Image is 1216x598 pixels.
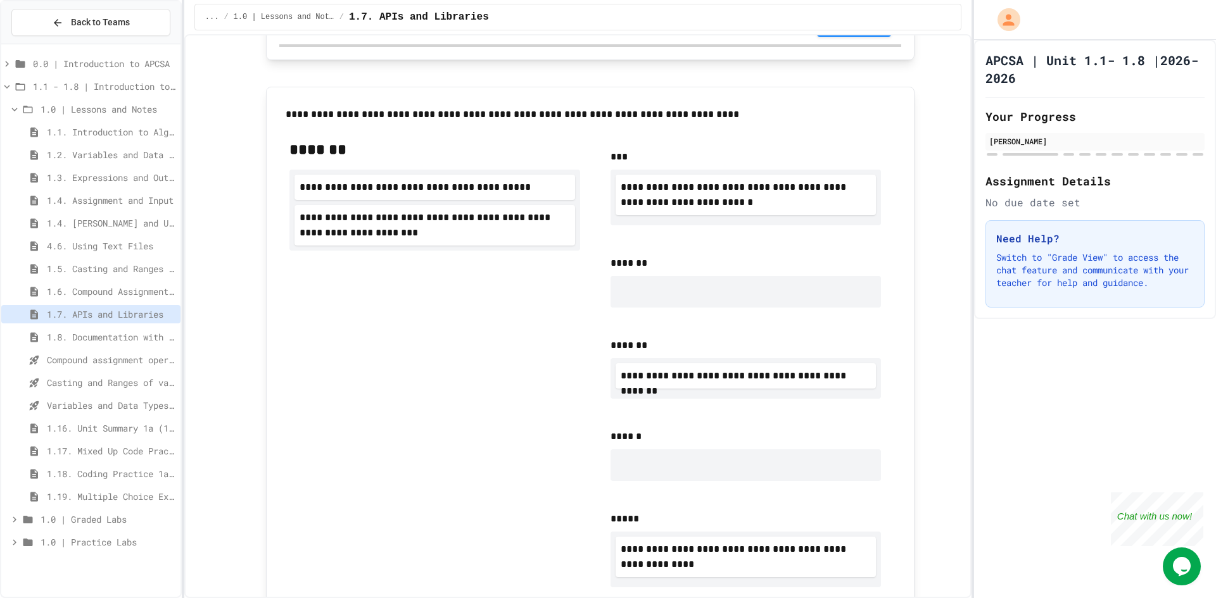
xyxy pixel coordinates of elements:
span: 1.0 | Graded Labs [41,513,175,526]
span: 1.1. Introduction to Algorithms, Programming, and Compilers [47,125,175,139]
span: / [224,12,228,22]
span: 1.18. Coding Practice 1a (1.1-1.6) [47,467,175,480]
h3: Need Help? [996,231,1194,246]
span: 1.17. Mixed Up Code Practice 1.1-1.6 [47,444,175,458]
h1: APCSA | Unit 1.1- 1.8 |2026-2026 [985,51,1205,87]
span: 1.0 | Lessons and Notes [234,12,334,22]
iframe: chat widget [1111,492,1203,546]
span: Compound assignment operators - Quiz [47,353,175,366]
span: 1.1 - 1.8 | Introduction to Java [33,80,175,93]
span: Casting and Ranges of variables - Quiz [47,376,175,389]
span: 1.4. [PERSON_NAME] and User Input [47,216,175,230]
span: 1.5. Casting and Ranges of Values [47,262,175,275]
span: 1.6. Compound Assignment Operators [47,285,175,298]
span: 1.7. APIs and Libraries [47,308,175,321]
p: Switch to "Grade View" to access the chat feature and communicate with your teacher for help and ... [996,251,1194,289]
span: / [339,12,344,22]
iframe: chat widget [1163,547,1203,585]
span: 1.0 | Lessons and Notes [41,103,175,116]
span: 1.16. Unit Summary 1a (1.1-1.6) [47,421,175,435]
span: 1.8. Documentation with Comments and Preconditions [47,330,175,344]
span: 1.19. Multiple Choice Exercises for Unit 1a (1.1-1.6) [47,490,175,503]
span: 0.0 | Introduction to APCSA [33,57,175,70]
span: 1.0 | Practice Labs [41,535,175,549]
div: My Account [984,5,1023,34]
button: Back to Teams [11,9,170,36]
span: 1.4. Assignment and Input [47,194,175,207]
span: ... [205,12,219,22]
div: [PERSON_NAME] [989,135,1201,147]
h2: Your Progress [985,108,1205,125]
span: 1.2. Variables and Data Types [47,148,175,161]
span: 1.7. APIs and Libraries [349,9,489,25]
span: Variables and Data Types - Quiz [47,399,175,412]
span: 1.3. Expressions and Output [New] [47,171,175,184]
span: 4.6. Using Text Files [47,239,175,252]
h2: Assignment Details [985,172,1205,190]
div: No due date set [985,195,1205,210]
span: Back to Teams [71,16,130,29]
